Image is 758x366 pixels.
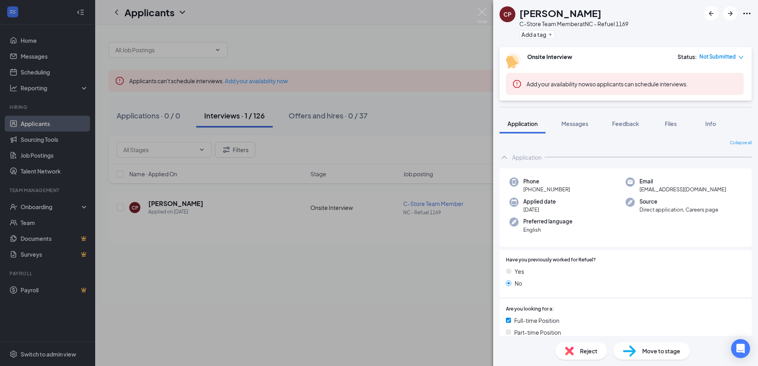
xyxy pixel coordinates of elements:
svg: Plus [548,32,553,37]
span: English [523,226,572,234]
span: Are you looking for a: [506,305,554,313]
span: Yes [515,267,524,276]
div: C-Store Team Member at NC - Refuel 1169 [519,20,628,28]
b: Onsite Interview [527,53,572,60]
span: Move to stage [642,347,680,355]
button: Add your availability now [526,80,590,88]
span: [DATE] [523,206,556,213]
svg: ChevronUp [500,152,509,162]
span: Messages [561,120,588,127]
span: Full-time Position [514,316,559,325]
span: Applied date [523,198,556,206]
span: No [515,279,522,288]
span: Preferred language [523,217,572,225]
span: Reject [580,347,597,355]
button: PlusAdd a tag [519,30,555,38]
svg: ArrowRight [725,9,735,18]
span: down [738,55,744,60]
span: so applicants can schedule interviews. [526,80,688,88]
span: [PHONE_NUMBER] [523,185,570,193]
h1: [PERSON_NAME] [519,6,601,20]
span: Not Submitted [699,53,736,61]
span: Email [639,177,726,185]
button: ArrowLeftNew [704,6,718,21]
svg: ArrowLeftNew [706,9,716,18]
div: CP [503,10,511,18]
span: Collapse all [730,140,752,146]
span: Phone [523,177,570,185]
span: Info [705,120,716,127]
button: ArrowRight [723,6,737,21]
span: Application [507,120,538,127]
div: Status : [678,53,697,61]
div: Application [512,153,542,161]
span: Source [639,198,718,206]
span: Part-time Position [514,328,561,337]
span: Files [665,120,677,127]
span: Feedback [612,120,639,127]
span: Direct application, Careers page [639,206,718,213]
svg: Error [512,79,522,89]
div: Open Intercom Messenger [731,339,750,358]
span: Have you previously worked for Refuel? [506,256,596,264]
svg: Ellipses [742,9,752,18]
span: [EMAIL_ADDRESS][DOMAIN_NAME] [639,185,726,193]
